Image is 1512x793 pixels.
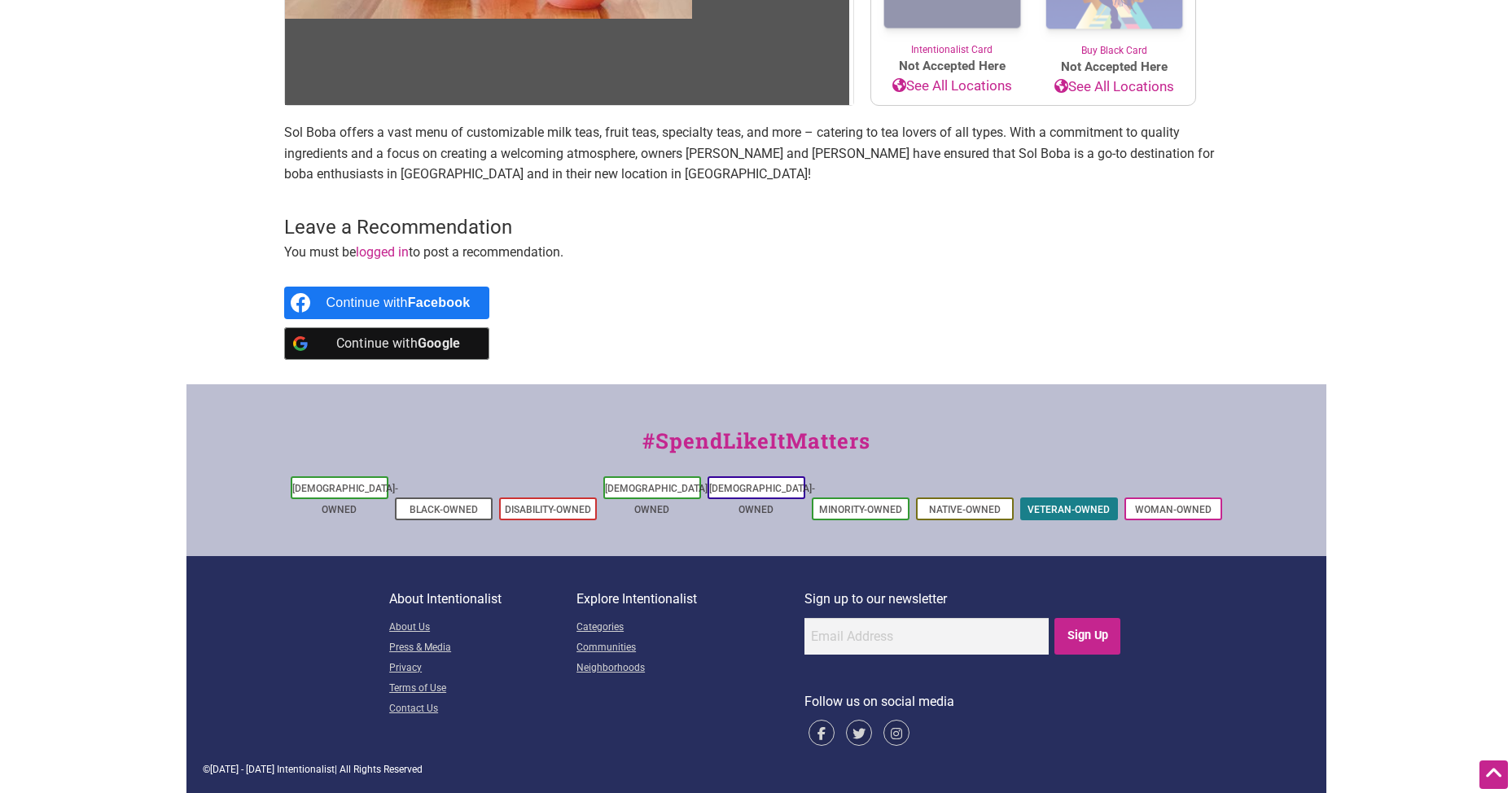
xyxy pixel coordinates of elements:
[410,504,478,515] a: Black-Owned
[605,483,711,515] a: [DEMOGRAPHIC_DATA]-Owned
[389,699,576,720] a: Contact Us
[576,659,804,679] a: Neighborhoods
[819,504,902,515] a: Minority-Owned
[576,589,804,610] p: Explore Intentionalist
[1054,618,1120,655] input: Sign Up
[389,659,576,679] a: Privacy
[418,335,461,351] b: Google
[389,638,576,659] a: Press & Media
[709,483,815,515] a: [DEMOGRAPHIC_DATA]-Owned
[284,214,1229,242] h3: Leave a Recommendation
[871,57,1033,76] span: Not Accepted Here
[277,764,335,775] span: Intentionalist
[284,287,490,319] a: Continue with <b>Facebook</b>
[804,589,1123,610] p: Sign up to our newsletter
[327,327,471,360] div: Continue with
[871,76,1033,97] a: See All Locations
[408,296,471,309] b: Facebook
[284,242,1229,263] p: You must be to post a recommendation.
[284,327,490,360] a: Continue with <b>Google</b>
[356,244,409,260] a: logged in
[1028,504,1110,515] a: Veteran-Owned
[1479,760,1508,789] div: Scroll Back to Top
[389,679,576,699] a: Terms of Use
[292,483,398,515] a: [DEMOGRAPHIC_DATA]-Owned
[505,504,591,515] a: Disability-Owned
[804,618,1049,655] input: Email Address
[284,122,1229,185] p: Sol Boba offers a vast menu of customizable milk teas, fruit teas, specialty teas, and more – cat...
[576,618,804,638] a: Categories
[1033,77,1195,98] a: See All Locations
[1135,504,1212,515] a: Woman-Owned
[576,638,804,659] a: Communities
[327,287,471,319] div: Continue with
[389,589,576,610] p: About Intentionalist
[210,764,274,775] span: [DATE] - [DATE]
[804,691,1123,712] p: Follow us on social media
[186,425,1326,473] div: #SpendLikeItMatters
[929,504,1001,515] a: Native-Owned
[1033,58,1195,77] span: Not Accepted Here
[203,762,1310,777] div: © | All Rights Reserved
[389,618,576,638] a: About Us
